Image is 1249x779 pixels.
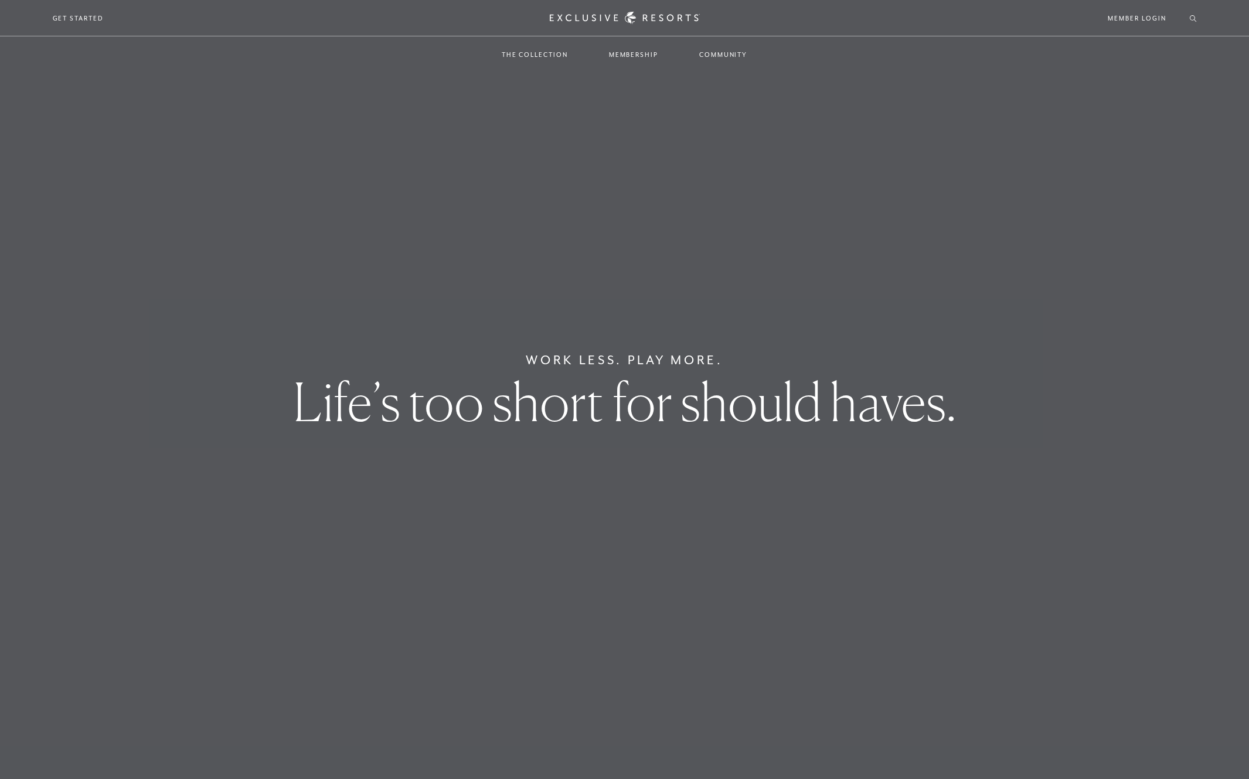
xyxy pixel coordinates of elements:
a: Member Login [1108,13,1166,23]
a: Get Started [53,13,104,23]
a: The Collection [490,38,580,72]
a: Membership [597,38,670,72]
h6: Work Less. Play More. [526,351,723,370]
h1: Life’s too short for should haves. [293,375,957,428]
a: Community [688,38,759,72]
